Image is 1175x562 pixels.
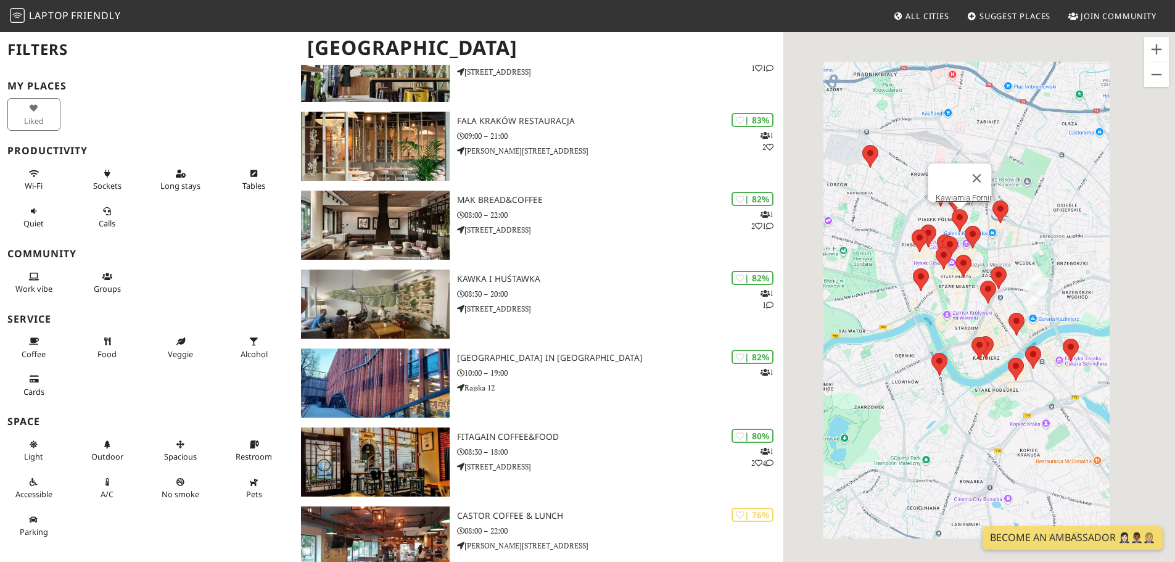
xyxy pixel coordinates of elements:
span: Long stays [160,180,200,191]
a: Fala Kraków Restauracja | 83% 12 Fala Kraków Restauracja 09:00 – 21:00 [PERSON_NAME][STREET_ADDRESS] [294,112,783,181]
button: Coffee [7,331,60,364]
p: [STREET_ADDRESS] [457,224,783,236]
button: Cards [7,369,60,402]
span: Outdoor area [91,451,123,462]
div: | 80% [732,429,773,443]
span: Food [97,349,117,360]
span: Join Community [1081,10,1156,22]
p: Rajska 12 [457,382,783,394]
p: 1 1 [761,287,773,311]
button: Sockets [81,163,134,196]
img: MAK Bread&Coffee [301,191,450,260]
h3: Service [7,313,286,325]
h3: My Places [7,80,286,92]
button: Calls [81,201,134,234]
img: Fitagain Coffee&Food [301,428,450,497]
p: [PERSON_NAME][STREET_ADDRESS] [457,145,783,157]
span: Friendly [71,9,120,22]
img: Arteteka Regional Public Library in Krakow [301,349,450,418]
a: Join Community [1063,5,1161,27]
button: Food [81,331,134,364]
button: Long stays [154,163,207,196]
p: 09:00 – 21:00 [457,130,783,142]
button: No smoke [154,472,207,505]
h3: Fitagain Coffee&Food [457,432,783,442]
h1: [GEOGRAPHIC_DATA] [297,31,781,65]
span: Veggie [168,349,193,360]
p: [STREET_ADDRESS] [457,303,783,315]
button: Outdoor [81,434,134,467]
button: Light [7,434,60,467]
span: Quiet [23,218,44,229]
button: Parking [7,510,60,542]
button: A/C [81,472,134,505]
span: Stable Wi-Fi [25,180,43,191]
button: Accessible [7,472,60,505]
button: Quiet [7,201,60,234]
a: Arteteka Regional Public Library in Krakow | 82% 1 [GEOGRAPHIC_DATA] in [GEOGRAPHIC_DATA] 10:00 –... [294,349,783,418]
div: | 82% [732,350,773,364]
button: Veggie [154,331,207,364]
h3: Fala Kraków Restauracja [457,116,783,126]
div: | 82% [732,192,773,206]
span: Video/audio calls [99,218,115,229]
p: [STREET_ADDRESS] [457,461,783,473]
button: Alcohol [228,331,281,364]
h2: Filters [7,31,286,68]
p: 08:00 – 22:00 [457,525,783,537]
span: Laptop [29,9,69,22]
h3: Space [7,416,286,428]
button: Restroom [228,434,281,467]
span: Pet friendly [246,489,262,500]
button: Pomniejsz [1144,62,1169,87]
img: Fala Kraków Restauracja [301,112,450,181]
a: All Cities [888,5,954,27]
a: Kawiarnia Fornir [935,193,991,202]
a: Fitagain Coffee&Food | 80% 124 Fitagain Coffee&Food 08:30 – 18:00 [STREET_ADDRESS] [294,428,783,497]
span: Spacious [164,451,197,462]
span: Accessible [15,489,52,500]
span: Parking [20,526,48,537]
p: [PERSON_NAME][STREET_ADDRESS] [457,540,783,552]
span: Power sockets [93,180,122,191]
h3: Kawka i huśtawka [457,274,783,284]
img: Kawka i huśtawka [301,270,450,339]
span: Group tables [94,283,121,294]
button: Zamknij [962,163,991,193]
p: 10:00 – 19:00 [457,367,783,379]
p: 1 2 4 [751,445,773,469]
h3: MAK Bread&Coffee [457,195,783,205]
button: Groups [81,267,134,299]
button: Tables [228,163,281,196]
button: Pets [228,472,281,505]
a: LaptopFriendly LaptopFriendly [10,6,121,27]
span: Air conditioned [101,489,113,500]
button: Spacious [154,434,207,467]
span: Suggest Places [979,10,1051,22]
span: Smoke free [162,489,199,500]
p: 1 2 [761,130,773,153]
span: Credit cards [23,386,44,397]
button: Wi-Fi [7,163,60,196]
span: Coffee [22,349,46,360]
span: All Cities [905,10,949,22]
span: People working [15,283,52,294]
div: | 83% [732,113,773,127]
p: 1 2 1 [751,209,773,232]
h3: Castor Coffee & Lunch [457,511,783,521]
button: Work vibe [7,267,60,299]
h3: Community [7,248,286,260]
span: Alcohol [241,349,268,360]
span: Natural light [24,451,43,462]
button: Powiększ [1144,37,1169,62]
a: MAK Bread&Coffee | 82% 121 MAK Bread&Coffee 08:00 – 22:00 [STREET_ADDRESS] [294,191,783,260]
p: 08:30 – 20:00 [457,288,783,300]
div: | 82% [732,271,773,285]
div: | 76% [732,508,773,522]
h3: Productivity [7,145,286,157]
p: 08:00 – 22:00 [457,209,783,221]
a: Become an Ambassador 🤵🏻‍♀️🤵🏾‍♂️🤵🏼‍♀️ [983,526,1163,550]
p: 08:30 – 18:00 [457,446,783,458]
a: Suggest Places [962,5,1056,27]
img: LaptopFriendly [10,8,25,23]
